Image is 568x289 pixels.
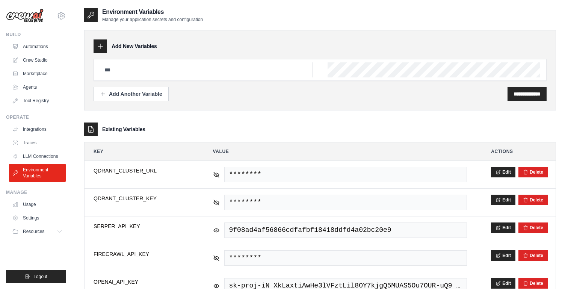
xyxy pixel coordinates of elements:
[491,278,515,289] button: Edit
[6,270,66,283] button: Logout
[9,123,66,135] a: Integrations
[6,9,44,23] img: Logo
[523,169,543,175] button: Delete
[94,250,189,258] span: FIRECRAWL_API_KEY
[523,225,543,231] button: Delete
[224,222,467,238] span: 9f08ad4af56866cdfafbf18418ddfd4a02bc20e9
[523,253,543,259] button: Delete
[491,167,515,177] button: Edit
[491,222,515,233] button: Edit
[523,197,543,203] button: Delete
[9,150,66,162] a: LLM Connections
[9,212,66,224] a: Settings
[6,114,66,120] div: Operate
[9,68,66,80] a: Marketplace
[523,280,543,286] button: Delete
[100,90,162,98] div: Add Another Variable
[23,228,44,235] span: Resources
[33,274,47,280] span: Logout
[94,195,189,202] span: QDRANT_CLUSTER_KEY
[482,142,556,160] th: Actions
[102,17,203,23] p: Manage your application secrets and configuration
[9,81,66,93] a: Agents
[530,253,568,289] iframe: Chat Widget
[112,42,157,50] h3: Add New Variables
[9,198,66,210] a: Usage
[6,32,66,38] div: Build
[9,225,66,238] button: Resources
[94,167,189,174] span: QDRANT_CLUSTER_URL
[102,8,203,17] h2: Environment Variables
[102,126,145,133] h3: Existing Variables
[9,137,66,149] a: Traces
[85,142,198,160] th: Key
[491,195,515,205] button: Edit
[9,164,66,182] a: Environment Variables
[491,250,515,261] button: Edit
[9,95,66,107] a: Tool Registry
[6,189,66,195] div: Manage
[9,41,66,53] a: Automations
[94,87,169,101] button: Add Another Variable
[9,54,66,66] a: Crew Studio
[94,222,189,230] span: SERPER_API_KEY
[94,278,189,286] span: OPENAI_API_KEY
[204,142,476,160] th: Value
